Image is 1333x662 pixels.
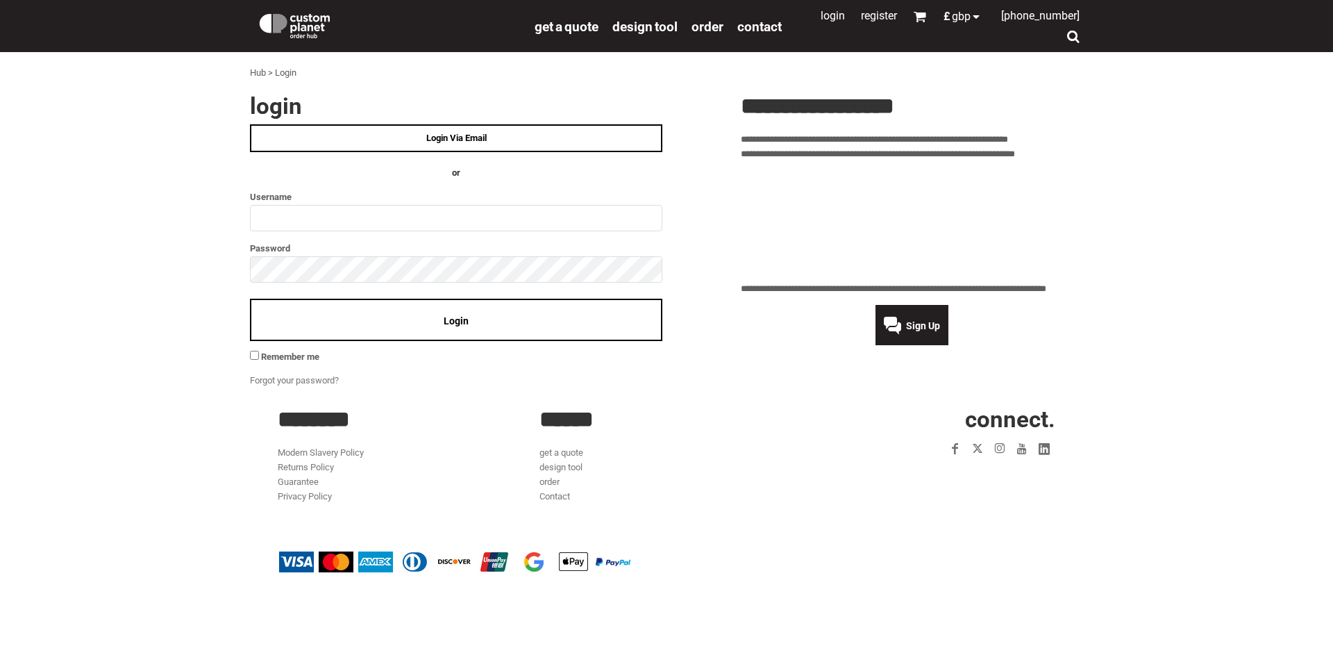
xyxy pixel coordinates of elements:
[741,169,1083,274] iframe: Customer reviews powered by Trustpilot
[278,462,334,472] a: Returns Policy
[535,19,598,35] span: get a quote
[737,19,782,35] span: Contact
[250,189,662,205] label: Username
[278,447,364,458] a: Modern Slavery Policy
[952,11,971,22] span: GBP
[250,240,662,256] label: Password
[319,552,353,572] img: Mastercard
[944,11,952,22] span: £
[1001,9,1080,22] span: [PHONE_NUMBER]
[426,133,487,143] span: Login Via Email
[444,315,469,326] span: Login
[539,462,582,472] a: design tool
[261,351,319,362] span: Remember me
[691,19,723,35] span: order
[535,18,598,34] a: get a quote
[257,10,333,38] img: Custom Planet
[250,375,339,386] a: Forgot your password?
[861,9,897,22] a: Register
[278,491,332,502] a: Privacy Policy
[612,19,678,35] span: design tool
[517,552,551,572] img: Google Pay
[821,9,845,22] a: Login
[358,552,393,572] img: American Express
[250,3,528,45] a: Custom Planet
[596,558,630,566] img: PayPal
[268,66,273,81] div: >
[906,320,940,331] span: Sign Up
[539,447,583,458] a: get a quote
[864,468,1055,485] iframe: Customer reviews powered by Trustpilot
[250,166,662,181] h4: OR
[737,18,782,34] a: Contact
[556,552,591,572] img: Apple Pay
[278,477,319,487] a: Guarantee
[477,552,512,572] img: China UnionPay
[691,18,723,34] a: order
[250,124,662,152] a: Login Via Email
[398,552,433,572] img: Diners Club
[250,67,266,78] a: Hub
[612,18,678,34] a: design tool
[802,408,1055,431] h2: CONNECT.
[279,552,314,572] img: Visa
[437,552,472,572] img: Discover
[250,351,259,360] input: Remember me
[250,94,662,117] h2: Login
[539,491,570,502] a: Contact
[539,477,560,487] a: order
[275,66,296,81] div: Login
